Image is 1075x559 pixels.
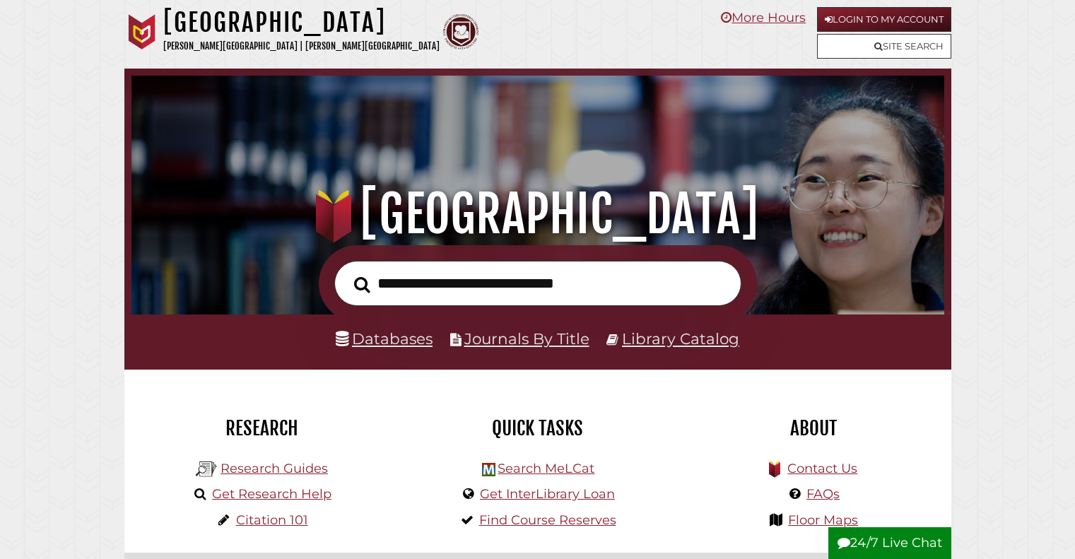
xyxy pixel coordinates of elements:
[163,38,440,54] p: [PERSON_NAME][GEOGRAPHIC_DATA] | [PERSON_NAME][GEOGRAPHIC_DATA]
[622,329,739,348] a: Library Catalog
[147,183,927,245] h1: [GEOGRAPHIC_DATA]
[817,7,951,32] a: Login to My Account
[482,463,495,476] img: Hekman Library Logo
[336,329,433,348] a: Databases
[135,416,389,440] h2: Research
[221,461,328,476] a: Research Guides
[464,329,589,348] a: Journals By Title
[721,10,806,25] a: More Hours
[686,416,941,440] h2: About
[236,512,308,528] a: Citation 101
[787,461,857,476] a: Contact Us
[498,461,594,476] a: Search MeLCat
[124,14,160,49] img: Calvin University
[196,459,217,480] img: Hekman Library Logo
[817,34,951,59] a: Site Search
[347,272,377,297] button: Search
[788,512,858,528] a: Floor Maps
[443,14,478,49] img: Calvin Theological Seminary
[806,486,840,502] a: FAQs
[354,276,370,293] i: Search
[212,486,331,502] a: Get Research Help
[479,512,616,528] a: Find Course Reserves
[480,486,615,502] a: Get InterLibrary Loan
[411,416,665,440] h2: Quick Tasks
[163,7,440,38] h1: [GEOGRAPHIC_DATA]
